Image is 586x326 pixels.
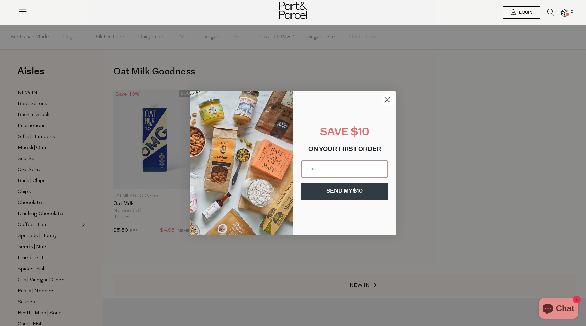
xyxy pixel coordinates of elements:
span: SAVE $10 [320,127,369,138]
inbox-online-store-chat: Shopify online store chat [537,298,581,320]
input: Email [301,160,388,178]
a: 0 [561,9,568,17]
span: ON YOUR FIRST ORDER [308,147,381,153]
a: Login [503,6,540,19]
span: 0 [569,9,575,15]
button: Close dialog [381,94,393,106]
img: Part&Parcel [279,2,307,19]
span: Login [517,10,532,15]
button: SEND MY $10 [301,183,388,200]
img: 8150f546-27cf-4737-854f-2b4f1cdd6266.png [190,91,293,235]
